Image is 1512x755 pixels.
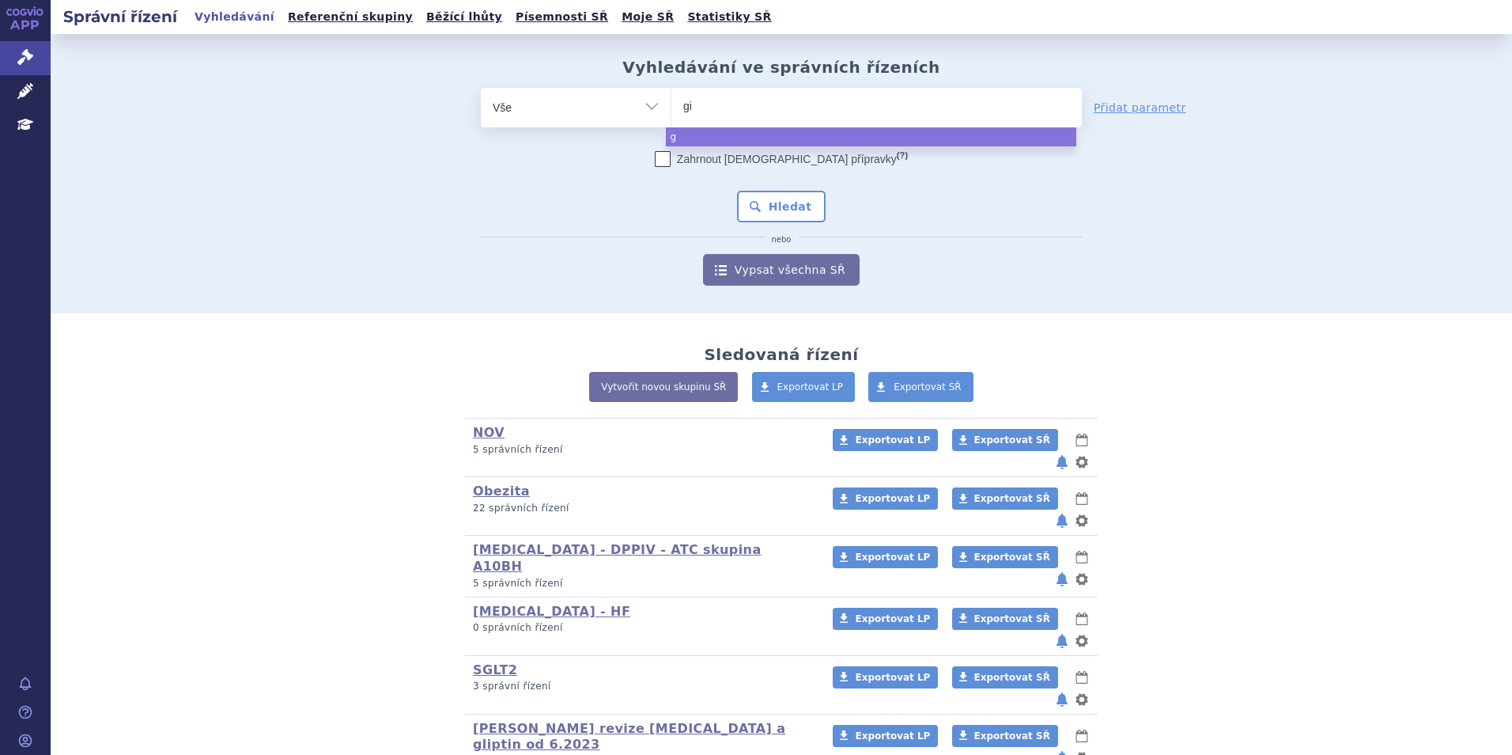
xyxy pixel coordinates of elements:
[682,6,776,28] a: Statistiky SŘ
[855,493,930,504] span: Exportovat LP
[1074,431,1090,450] button: lhůty
[1074,727,1090,746] button: lhůty
[473,425,505,440] a: NOV
[974,613,1050,624] span: Exportovat SŘ
[855,552,930,563] span: Exportovat LP
[952,725,1058,747] a: Exportovat SŘ
[473,484,530,499] a: Obezita
[855,672,930,683] span: Exportovat LP
[1094,100,1186,116] a: Přidat parametr
[952,608,1058,630] a: Exportovat SŘ
[1074,609,1090,628] button: lhůty
[473,542,762,574] a: [MEDICAL_DATA] - DPPIV - ATC skupina A10BH
[704,345,858,364] h2: Sledovaná řízení
[897,150,908,161] abbr: (?)
[777,381,844,393] span: Exportovat LP
[1054,453,1070,472] button: notifikace
[1074,632,1090,651] button: nastavení
[1074,570,1090,589] button: nastavení
[1054,570,1070,589] button: notifikace
[833,725,938,747] a: Exportovat LP
[1074,548,1090,567] button: lhůty
[421,6,507,28] a: Běžící lhůty
[974,493,1050,504] span: Exportovat SŘ
[868,372,973,402] a: Exportovat SŘ
[833,608,938,630] a: Exportovat LP
[473,604,630,619] a: [MEDICAL_DATA] - HF
[855,613,930,624] span: Exportovat LP
[1074,511,1090,530] button: nastavení
[473,443,812,457] p: 5 správních řízení
[1074,453,1090,472] button: nastavení
[855,730,930,742] span: Exportovat LP
[655,151,908,167] label: Zahrnout [DEMOGRAPHIC_DATA] přípravky
[894,381,962,393] span: Exportovat SŘ
[589,372,738,402] a: Vytvořit novou skupinu SŘ
[511,6,613,28] a: Písemnosti SŘ
[190,6,279,28] a: Vyhledávání
[473,721,785,753] a: [PERSON_NAME] revize [MEDICAL_DATA] a gliptin od 6.2023
[855,434,930,446] span: Exportovat LP
[974,552,1050,563] span: Exportovat SŘ
[1054,511,1070,530] button: notifikace
[1074,489,1090,508] button: lhůty
[473,621,812,635] p: 0 správních řízení
[752,372,856,402] a: Exportovat LP
[974,672,1050,683] span: Exportovat SŘ
[473,680,812,693] p: 3 správní řízení
[737,191,826,222] button: Hledat
[473,577,812,590] p: 5 správních řízení
[952,488,1058,510] a: Exportovat SŘ
[974,434,1050,446] span: Exportovat SŘ
[952,429,1058,451] a: Exportovat SŘ
[1074,690,1090,709] button: nastavení
[703,254,860,286] a: Vypsat všechna SŘ
[833,488,938,510] a: Exportovat LP
[833,666,938,689] a: Exportovat LP
[1054,690,1070,709] button: notifikace
[764,235,799,245] i: nebo
[473,502,812,515] p: 22 správních řízení
[283,6,418,28] a: Referenční skupiny
[833,546,938,568] a: Exportovat LP
[666,127,1076,146] li: g
[952,666,1058,689] a: Exportovat SŘ
[622,58,940,77] h2: Vyhledávání ve správních řízeních
[833,429,938,451] a: Exportovat LP
[51,6,190,28] h2: Správní řízení
[1054,632,1070,651] button: notifikace
[952,546,1058,568] a: Exportovat SŘ
[473,662,517,677] a: SGLT2
[1074,668,1090,687] button: lhůty
[617,6,679,28] a: Moje SŘ
[974,730,1050,742] span: Exportovat SŘ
